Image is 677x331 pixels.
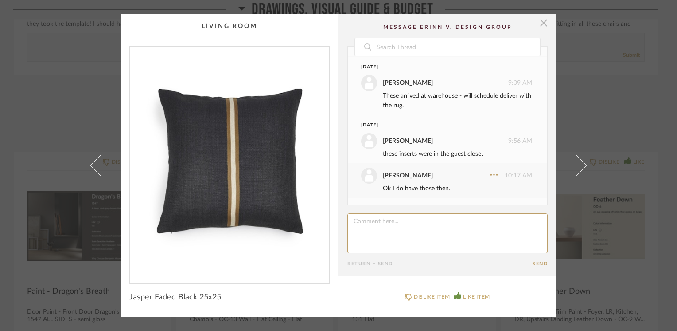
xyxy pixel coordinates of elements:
[130,47,329,276] div: 0
[361,122,516,129] div: [DATE]
[533,261,548,267] button: Send
[376,38,540,56] input: Search Thread
[361,75,532,91] div: 9:09 AM
[414,292,450,301] div: DISLIKE ITEM
[383,184,532,193] div: Ok I do have those then.
[361,168,532,184] div: 10:17 AM
[129,292,221,302] span: Jasper Faded Black 25x25
[383,149,532,159] div: these inserts were in the guest closet
[535,14,552,32] button: Close
[383,78,433,88] div: [PERSON_NAME]
[383,171,433,181] div: [PERSON_NAME]
[361,133,532,149] div: 9:56 AM
[361,64,516,71] div: [DATE]
[383,91,532,110] div: These arrived at warehouse - will schedule deliver with the rug.
[383,136,433,146] div: [PERSON_NAME]
[130,47,329,276] img: 843901a9-fd7e-4b39-9812-ee416bc04b4d_1000x1000.jpg
[463,292,490,301] div: LIKE ITEM
[347,261,533,267] div: Return = Send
